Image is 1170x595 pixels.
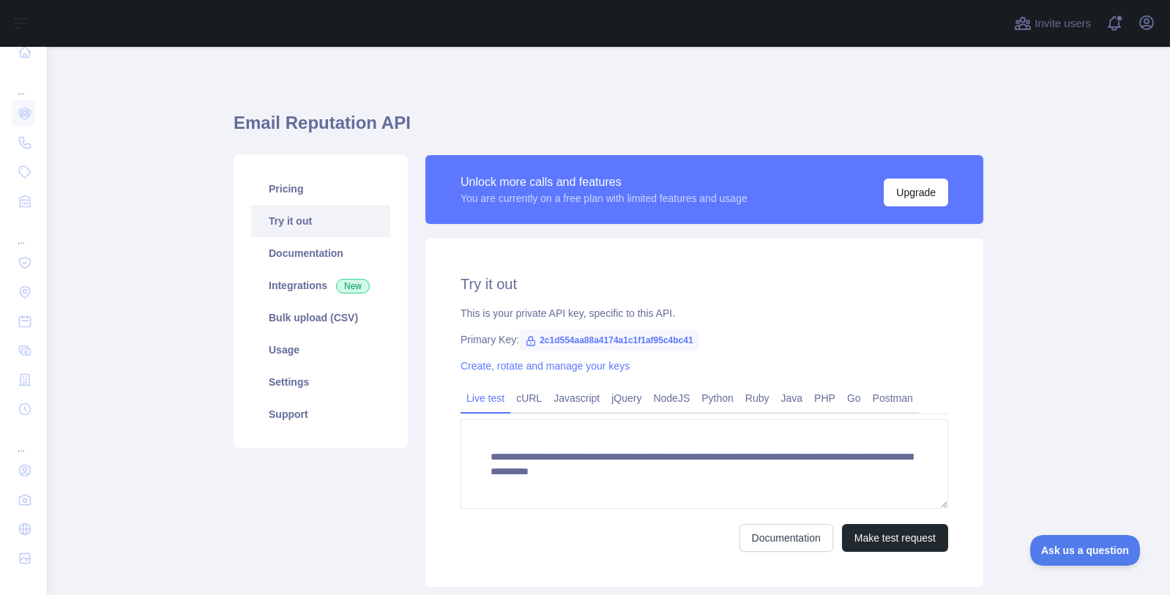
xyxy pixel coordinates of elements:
[548,386,606,410] a: Javascript
[739,524,833,552] a: Documentation
[251,398,390,430] a: Support
[808,386,841,410] a: PHP
[12,425,35,454] div: ...
[12,217,35,247] div: ...
[251,334,390,366] a: Usage
[461,332,948,347] div: Primary Key:
[251,302,390,334] a: Bulk upload (CSV)
[461,386,510,410] a: Live test
[884,179,948,206] button: Upgrade
[251,366,390,398] a: Settings
[461,360,630,372] a: Create, rotate and manage your keys
[510,386,548,410] a: cURL
[867,386,919,410] a: Postman
[1030,535,1141,566] iframe: Toggle Customer Support
[647,386,696,410] a: NodeJS
[12,68,35,97] div: ...
[251,173,390,205] a: Pricing
[461,274,948,294] h2: Try it out
[1035,15,1091,32] span: Invite users
[739,386,775,410] a: Ruby
[336,279,370,293] span: New
[251,205,390,237] a: Try it out
[775,386,809,410] a: Java
[461,173,748,191] div: Unlock more calls and features
[461,191,748,206] div: You are currently on a free plan with limited features and usage
[234,111,983,146] h1: Email Reputation API
[1011,12,1094,35] button: Invite users
[842,524,948,552] button: Make test request
[606,386,647,410] a: jQuery
[841,386,867,410] a: Go
[519,329,699,351] span: 2c1d554aa88a4174a1c1f1af95c4bc41
[251,269,390,302] a: Integrations New
[251,237,390,269] a: Documentation
[696,386,739,410] a: Python
[461,306,948,321] div: This is your private API key, specific to this API.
